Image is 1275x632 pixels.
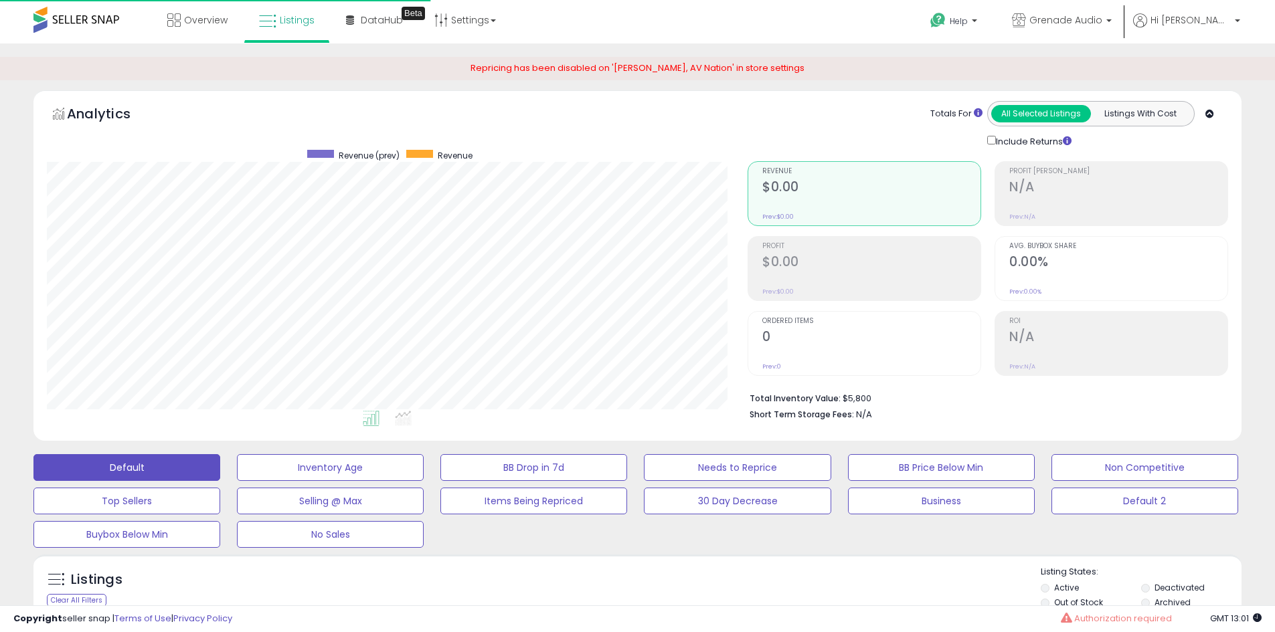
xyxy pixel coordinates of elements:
[440,488,627,514] button: Items Being Repriced
[47,594,106,607] div: Clear All Filters
[762,288,794,296] small: Prev: $0.00
[1009,168,1227,175] span: Profit [PERSON_NAME]
[471,62,804,74] span: Repricing has been disabled on '[PERSON_NAME], AV Nation' in store settings
[173,612,232,625] a: Privacy Policy
[750,393,841,404] b: Total Inventory Value:
[440,454,627,481] button: BB Drop in 7d
[1009,288,1041,296] small: Prev: 0.00%
[1155,582,1205,593] label: Deactivated
[33,454,220,481] button: Default
[280,13,315,27] span: Listings
[1009,254,1227,272] h2: 0.00%
[644,488,831,514] button: 30 Day Decrease
[1009,329,1227,347] h2: N/A
[750,389,1218,405] li: $5,800
[644,454,831,481] button: Needs to Reprice
[1051,488,1238,514] button: Default 2
[1009,213,1035,221] small: Prev: N/A
[762,243,981,250] span: Profit
[856,408,872,421] span: N/A
[67,104,157,126] h5: Analytics
[1009,243,1227,250] span: Avg. Buybox Share
[1041,566,1242,578] p: Listing States:
[930,108,983,120] div: Totals For
[402,7,425,20] div: Tooltip anchor
[1029,13,1102,27] span: Grenade Audio
[991,105,1091,122] button: All Selected Listings
[950,15,968,27] span: Help
[762,168,981,175] span: Revenue
[361,13,403,27] span: DataHub
[930,12,946,29] i: Get Help
[1090,105,1190,122] button: Listings With Cost
[237,454,424,481] button: Inventory Age
[762,329,981,347] h2: 0
[1009,318,1227,325] span: ROI
[33,521,220,548] button: Buybox Below Min
[237,521,424,548] button: No Sales
[750,409,854,420] b: Short Term Storage Fees:
[848,488,1035,514] button: Business
[762,254,981,272] h2: $0.00
[762,179,981,197] h2: $0.00
[1210,612,1262,625] span: 2025-09-9 13:01 GMT
[1151,13,1231,27] span: Hi [PERSON_NAME]
[977,133,1088,148] div: Include Returns
[762,318,981,325] span: Ordered Items
[237,488,424,514] button: Selling @ Max
[762,362,781,371] small: Prev: 0
[339,150,400,161] span: Revenue (prev)
[114,612,171,625] a: Terms of Use
[1051,454,1238,481] button: Non Competitive
[71,570,122,589] h5: Listings
[13,613,232,625] div: seller snap | |
[920,2,991,43] a: Help
[1009,179,1227,197] h2: N/A
[762,213,794,221] small: Prev: $0.00
[1133,13,1240,43] a: Hi [PERSON_NAME]
[1009,362,1035,371] small: Prev: N/A
[848,454,1035,481] button: BB Price Below Min
[1155,597,1191,608] label: Archived
[13,612,62,625] strong: Copyright
[1054,582,1079,593] label: Active
[438,150,473,161] span: Revenue
[1054,597,1103,608] label: Out of Stock
[33,488,220,514] button: Top Sellers
[184,13,228,27] span: Overview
